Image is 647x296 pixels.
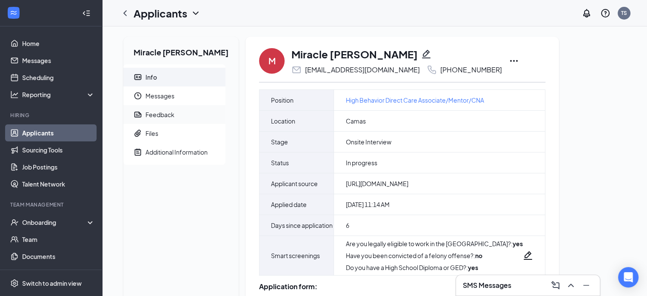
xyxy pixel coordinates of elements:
button: ChevronUp [564,279,578,292]
div: Switch to admin view [22,279,82,287]
svg: Phone [427,65,437,75]
a: Sourcing Tools [22,141,95,158]
div: Have you been convicted of a felony offense? : [346,251,523,260]
svg: QuestionInfo [600,8,610,18]
svg: Pencil [421,49,431,59]
strong: yes [513,240,523,247]
svg: Ellipses [509,56,519,66]
a: PaperclipFiles [123,124,225,143]
a: Scheduling [22,69,95,86]
span: 6 [346,221,349,230]
svg: Email [291,65,302,75]
a: Talent Network [22,175,95,193]
svg: NoteActive [134,148,142,156]
div: M [268,55,276,67]
div: Hiring [10,112,93,119]
span: Applicant source [271,178,318,189]
strong: no [475,252,482,259]
div: Application form: [259,282,545,291]
svg: UserCheck [10,218,19,227]
button: Minimize [579,279,593,292]
svg: Clock [134,92,142,100]
span: Stage [271,137,288,147]
a: Team [22,231,95,248]
a: Surveys [22,265,95,282]
div: Onboarding [22,218,88,227]
strong: yes [468,264,478,271]
svg: ContactCard [134,73,142,81]
div: Additional Information [145,148,208,156]
svg: Paperclip [134,129,142,138]
div: [PHONE_NUMBER] [440,66,502,74]
svg: Pencil [523,250,533,261]
a: Documents [22,248,95,265]
a: Job Postings [22,158,95,175]
h1: Applicants [134,6,187,20]
svg: Notifications [581,8,592,18]
span: Position [271,95,294,105]
span: Smart screenings [271,250,320,261]
div: Open Intercom Messenger [618,267,638,287]
div: Info [145,73,157,81]
svg: Minimize [581,280,591,290]
div: Files [145,129,158,138]
svg: ChevronLeft [120,8,130,18]
div: Reporting [22,90,95,99]
svg: ChevronUp [566,280,576,290]
div: TS [621,9,627,17]
div: [EMAIL_ADDRESS][DOMAIN_NAME] [305,66,420,74]
a: High Behavior Direct Care Associate/Mentor/CNA [346,95,484,105]
a: Home [22,35,95,52]
svg: ChevronDown [191,8,201,18]
h3: SMS Messages [463,281,511,290]
div: Do you have a High School Diploma or GED? : [346,263,523,272]
a: ReportFeedback [123,105,225,124]
svg: Collapse [82,9,91,17]
span: [DATE] 11:14 AM [346,200,390,209]
span: Messages [145,86,219,105]
div: Are you legally eligible to work in the [GEOGRAPHIC_DATA]? : [346,239,523,248]
svg: Settings [10,279,19,287]
svg: ComposeMessage [550,280,561,290]
svg: Analysis [10,90,19,99]
button: ComposeMessage [549,279,562,292]
h2: Miracle [PERSON_NAME] [123,37,239,64]
a: ClockMessages [123,86,225,105]
span: Days since application [271,220,333,230]
span: [URL][DOMAIN_NAME] [346,179,408,188]
span: Camas [346,117,366,125]
a: NoteActiveAdditional Information [123,143,225,161]
span: In progress [346,158,377,167]
a: Applicants [22,124,95,141]
a: Messages [22,52,95,69]
svg: Report [134,110,142,119]
h1: Miracle [PERSON_NAME] [291,47,418,61]
span: Applied date [271,199,307,210]
span: Location [271,116,295,126]
div: Feedback [145,110,174,119]
span: Onsite Interview [346,138,391,146]
span: Status [271,158,289,168]
a: ContactCardInfo [123,68,225,86]
svg: WorkstreamLogo [9,9,18,17]
div: Team Management [10,201,93,208]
